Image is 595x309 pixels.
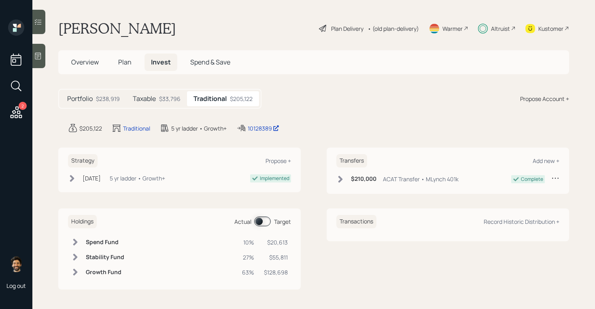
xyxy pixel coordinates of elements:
div: Actual [234,217,251,226]
div: Implemented [260,175,289,182]
div: Plan Delivery [331,24,363,33]
div: Log out [6,282,26,290]
h6: Growth Fund [86,269,124,276]
div: $128,698 [264,268,288,277]
div: $205,122 [230,94,253,103]
div: $20,613 [264,238,288,247]
div: Altruist [491,24,510,33]
span: Spend & Save [190,58,230,67]
div: 5 yr ladder • Growth+ [110,174,165,182]
h5: Taxable [133,95,156,103]
h6: Transactions [336,215,376,228]
div: 63% [242,268,254,277]
h1: [PERSON_NAME] [58,19,176,37]
h5: Traditional [193,95,227,103]
div: 10% [242,238,254,247]
div: $205,122 [79,124,102,133]
div: 27% [242,253,254,262]
div: Add new + [533,157,559,165]
div: Complete [521,176,543,183]
div: Traditional [123,124,150,133]
div: Propose + [266,157,291,165]
div: 10128389 [248,124,279,133]
h6: Holdings [68,215,97,228]
div: [DATE] [83,174,101,182]
div: $238,919 [96,94,120,103]
h6: Transfers [336,154,367,167]
h5: Portfolio [67,95,93,103]
div: • (old plan-delivery) [368,24,419,33]
span: Invest [151,58,171,67]
h6: Stability Fund [86,254,124,261]
div: Warmer [442,24,463,33]
div: 5 yr ladder • Growth+ [171,124,227,133]
h6: Spend Fund [86,239,124,246]
h6: Strategy [68,154,98,167]
div: $55,811 [264,253,288,262]
img: eric-schwartz-headshot.png [8,256,24,272]
div: Propose Account + [520,94,569,103]
div: Kustomer [538,24,563,33]
div: $33,796 [159,94,181,103]
div: ACAT Transfer • MLynch 401k [383,175,459,183]
h6: $210,000 [351,176,376,182]
div: Target [274,217,291,226]
span: Plan [118,58,132,67]
span: Overview [71,58,99,67]
div: Record Historic Distribution + [484,218,559,225]
div: 2 [19,102,27,110]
